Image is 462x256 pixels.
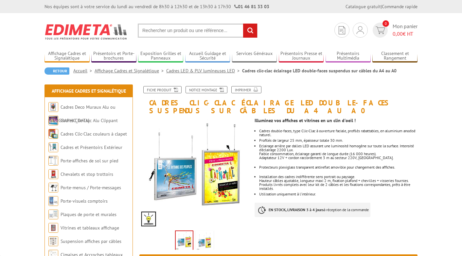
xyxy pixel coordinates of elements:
[346,3,418,10] div: |
[259,152,418,156] div: Faible consommation, éclairage garanti de longue durée (16 000 heures).
[259,175,418,179] div: Installation des cadres indifférente sens portrait ou paysage.
[44,20,128,44] img: Edimeta
[48,156,58,166] img: Porte-affiches de sol sur pied
[393,23,418,38] span: Mon panier
[138,24,258,38] input: Rechercher un produit ou une référence...
[61,144,122,150] a: Cadres et Présentoirs Extérieur
[91,51,136,62] a: Présentoirs et Porte-brochures
[376,27,385,34] img: devis rapide
[166,68,242,74] a: Cadres LED & PLV lumineuses LED
[95,68,166,74] a: Affichage Cadres et Signalétique
[61,198,108,204] a: Porte-visuels comptoirs
[339,26,345,34] img: devis rapide
[255,118,356,123] strong: Illuminez vos affiches et vitrines en un clin d'oeil !
[44,51,90,62] a: Affichage Cadres et Signalétique
[231,86,261,93] a: Imprimer
[357,26,364,34] img: devis rapide
[52,88,126,94] a: Affichage Cadres et Signalétique
[259,144,418,152] div: Eclairage arrière par dalles LED assurant une luminosité homogène sur toute la surface. Intensité...
[48,210,58,219] img: Plaques de porte et murales
[48,196,58,206] img: Porte-visuels comptoirs
[48,142,58,152] img: Cadres et Présentoirs Extérieur
[234,4,269,9] strong: 01 46 81 33 03
[382,20,389,27] span: 0
[382,4,418,9] a: Commande rapide
[61,131,127,137] a: Cadres Clic-Clac couleurs à clapet
[139,118,250,228] img: affichage_lumineux_215544.jpg
[61,185,121,191] a: Porte-menus / Porte-messages
[48,223,58,233] img: Vitrines et tableaux affichage
[393,30,418,38] span: € HT
[48,104,115,123] a: Cadres Deco Muraux Alu ou [GEOGRAPHIC_DATA]
[243,24,257,38] input: rechercher
[186,86,227,93] a: Notice Montage
[48,183,58,192] img: Porte-menus / Porte-messages
[48,169,58,179] img: Chevalets et stop trottoirs
[372,51,418,62] a: Classement et Rangement
[48,129,58,139] img: Cadres Clic-Clac couleurs à clapet
[242,67,397,74] li: Cadres clic-clac éclairage LED double-faces suspendus sur câbles du A4 au A0
[61,225,119,231] a: Vitrines et tableaux affichage
[73,68,95,74] a: Accueil
[185,51,230,62] a: Accueil Guidage et Sécurité
[371,23,418,38] a: devis rapide 0 Mon panier 0,00€ HT
[259,156,418,160] div: Adaptateur 12V + cordon raccordement 3 m au secteur 220V, [GEOGRAPHIC_DATA].
[61,171,113,177] a: Chevalets et stop trottoirs
[48,102,58,112] img: Cadres Deco Muraux Alu ou Bois
[48,236,58,246] img: Suspension affiches par câbles
[44,3,269,10] div: Nos équipes sont à votre service du lundi au vendredi de 8h30 à 12h30 et de 13h30 à 17h30
[232,51,277,62] a: Services Généraux
[197,232,212,252] img: affichage_lumineux_215544.gif
[176,231,193,251] img: affichage_lumineux_215544.jpg
[279,51,324,62] a: Présentoirs Presse et Journaux
[61,118,118,123] a: Cadres Clic-Clac Alu Clippant
[346,4,381,9] a: Catalogue gratuit
[259,129,418,137] p: Cadres double-faces, type Clic-Clac à ouverture faciale, profilés rabattables, en aluminium anodi...
[259,165,418,169] p: Protecteurs plexiglass transparent antireflet amovible pour changement des affiches.
[61,211,116,217] a: Plaques de porte et murales
[138,51,183,62] a: Exposition Grilles et Panneaux
[61,238,121,244] a: Suspension affiches par câbles
[259,183,418,191] div: Produits livrés complets avec leur kit de 2 câbles et les fixations correspondantes, prêts à être...
[134,86,422,115] h1: Cadres clic-clac éclairage LED double-faces suspendus sur câbles du A4 au A0
[61,158,118,164] a: Porte-affiches de sol sur pied
[326,51,371,62] a: Présentoirs Multimédia
[255,203,370,217] p: à réception de la commande
[393,30,403,37] span: 0,00
[143,86,182,93] a: Fiche produit
[259,192,418,196] p: Utilisation uniquement à l’intérieur.
[269,207,324,212] strong: EN STOCK, LIVRAISON 3 à 4 jours
[259,179,418,183] div: Hauteur câbles ajustable, longueur maxi 2 m, fixation plafond + chevilles + visseries fournies.
[259,138,418,142] div: Profilés de largeur 25 mm, épaisseur totale 30 mm.
[44,67,69,75] a: Retour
